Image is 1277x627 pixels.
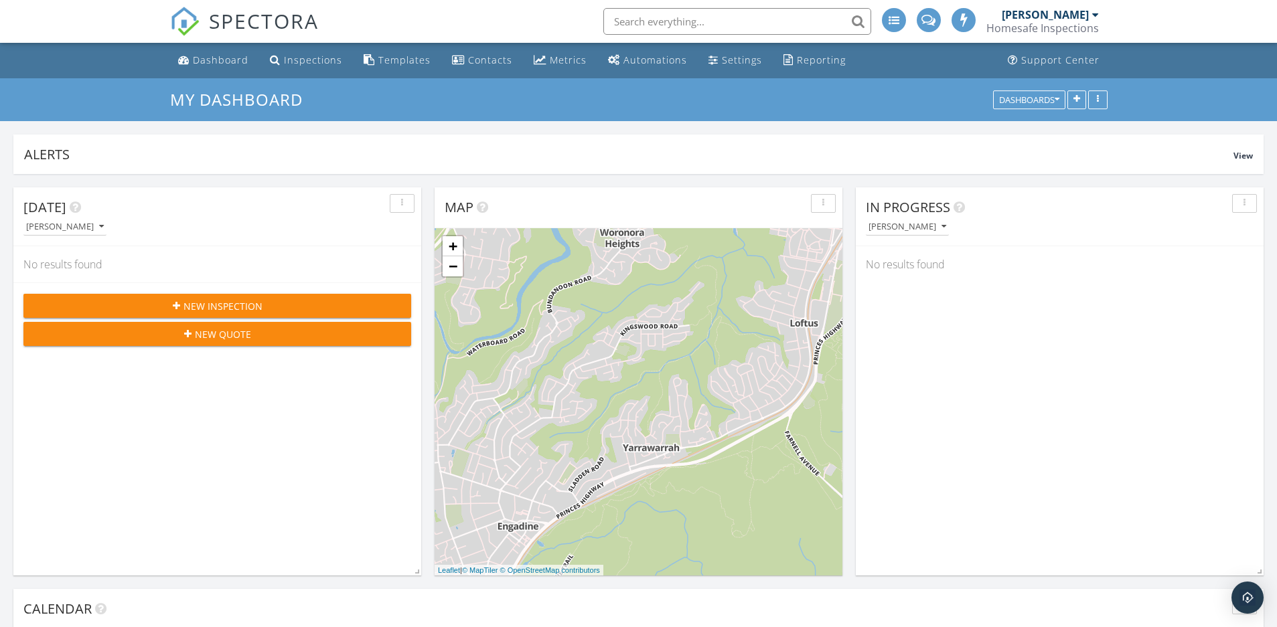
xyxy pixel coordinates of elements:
[23,600,92,618] span: Calendar
[468,54,512,66] div: Contacts
[378,54,431,66] div: Templates
[993,90,1065,109] button: Dashboards
[265,48,348,73] a: Inspections
[23,198,66,216] span: [DATE]
[183,299,262,313] span: New Inspection
[1231,581,1264,614] div: Open Intercom Messenger
[23,218,106,236] button: [PERSON_NAME]
[866,198,950,216] span: In Progress
[445,198,473,216] span: Map
[170,7,200,36] img: The Best Home Inspection Software - Spectora
[623,54,687,66] div: Automations
[1021,54,1100,66] div: Support Center
[500,566,600,574] a: © OpenStreetMap contributors
[447,48,518,73] a: Contacts
[209,7,319,35] span: SPECTORA
[24,145,1233,163] div: Alerts
[170,88,314,110] a: My Dashboard
[856,246,1264,282] div: No results found
[195,327,251,341] span: New Quote
[703,48,767,73] a: Settings
[986,21,1099,35] div: Homesafe Inspections
[866,218,949,236] button: [PERSON_NAME]
[284,54,342,66] div: Inspections
[603,48,692,73] a: Automations (Advanced)
[13,246,421,282] div: No results found
[797,54,846,66] div: Reporting
[528,48,592,73] a: Metrics
[462,566,498,574] a: © MapTiler
[173,48,254,73] a: Dashboard
[603,8,871,35] input: Search everything...
[358,48,436,73] a: Templates
[438,566,460,574] a: Leaflet
[435,565,603,576] div: |
[722,54,762,66] div: Settings
[869,222,946,232] div: [PERSON_NAME]
[23,322,411,346] button: New Quote
[193,54,248,66] div: Dashboard
[999,95,1059,104] div: Dashboards
[23,294,411,318] button: New Inspection
[550,54,587,66] div: Metrics
[1233,150,1253,161] span: View
[170,18,319,46] a: SPECTORA
[1002,48,1105,73] a: Support Center
[1002,8,1089,21] div: [PERSON_NAME]
[443,236,463,256] a: Zoom in
[778,48,851,73] a: Reporting
[443,256,463,276] a: Zoom out
[26,222,104,232] div: [PERSON_NAME]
